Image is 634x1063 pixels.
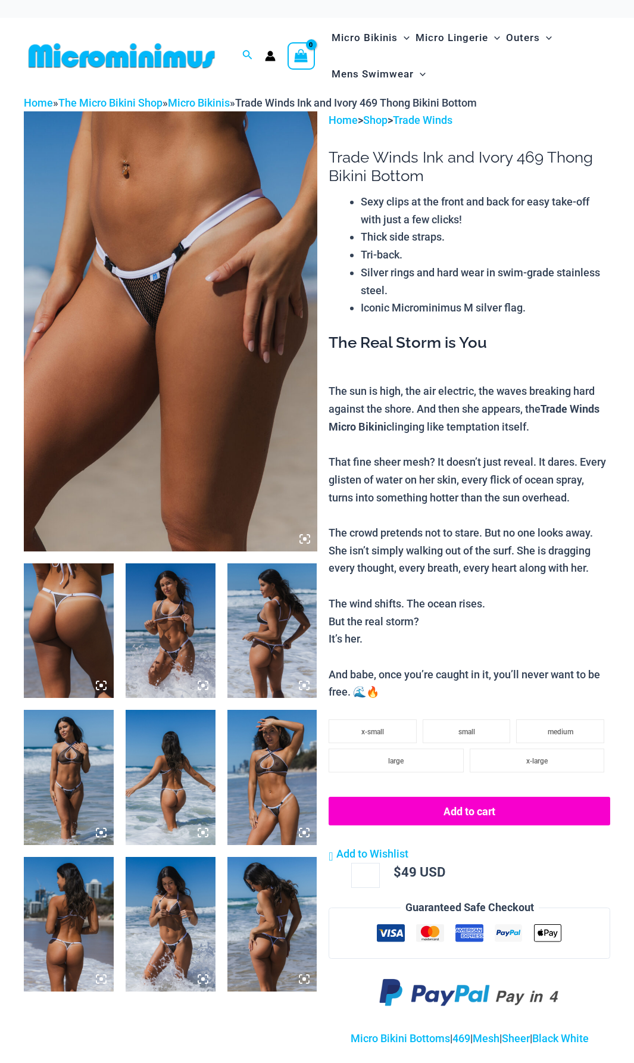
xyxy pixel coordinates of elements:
[332,23,398,53] span: Micro Bikinis
[329,382,610,701] p: The sun is high, the air electric, the waves breaking hard against the shore. And then she appear...
[361,299,610,317] li: Iconic Microminimus M silver flag.
[548,728,573,736] span: medium
[398,23,410,53] span: Menu Toggle
[332,59,414,89] span: Mens Swimwear
[24,111,317,551] img: Tradewinds Ink and Ivory 469 Thong
[526,757,548,765] span: x-large
[329,20,413,56] a: Micro BikinisMenu ToggleMenu Toggle
[413,20,503,56] a: Micro LingerieMenu ToggleMenu Toggle
[329,719,417,743] li: x-small
[488,23,500,53] span: Menu Toggle
[24,96,53,109] a: Home
[24,857,114,992] img: Tradewinds Ink and Ivory 384 Halter 469 Thong
[473,1032,499,1045] a: Mesh
[452,1032,470,1045] a: 469
[227,563,317,698] img: Tradewinds Ink and Ivory 384 Halter 469 Thong
[532,1032,558,1045] a: Black
[126,710,216,844] img: Tradewinds Ink and Ivory 384 Halter 469 Thong
[329,111,610,129] p: > >
[361,228,610,246] li: Thick side straps.
[329,845,408,863] a: Add to Wishlist
[363,114,388,126] a: Shop
[351,1032,450,1045] a: Micro Bikini Bottoms
[414,59,426,89] span: Menu Toggle
[227,710,317,844] img: Tradewinds Ink and Ivory 384 Halter 469 Thong
[361,193,610,228] li: Sexy clips at the front and back for easy take-off with just a few clicks!
[393,863,401,880] span: $
[561,1032,589,1045] a: White
[168,96,230,109] a: Micro Bikinis
[336,847,408,860] span: Add to Wishlist
[24,96,477,109] span: » » »
[327,18,610,94] nav: Site Navigation
[458,728,475,736] span: small
[423,719,511,743] li: small
[416,23,488,53] span: Micro Lingerie
[265,51,276,61] a: Account icon link
[361,246,610,264] li: Tri-back.
[329,333,610,353] h3: The Real Storm is You
[126,857,216,992] img: Tradewinds Ink and Ivory 317 Tri Top 469 Thong
[393,114,452,126] a: Trade Winds
[329,797,610,825] button: Add to cart
[388,757,404,765] span: large
[329,56,429,92] a: Mens SwimwearMenu ToggleMenu Toggle
[235,96,477,109] span: Trade Winds Ink and Ivory 469 Thong Bikini Bottom
[24,42,220,69] img: MM SHOP LOGO FLAT
[58,96,163,109] a: The Micro Bikini Shop
[361,728,384,736] span: x-small
[516,719,604,743] li: medium
[361,264,610,299] li: Silver rings and hard wear in swim-grade stainless steel.
[401,899,539,917] legend: Guaranteed Safe Checkout
[288,42,315,70] a: View Shopping Cart, empty
[503,20,555,56] a: OutersMenu ToggleMenu Toggle
[227,857,317,992] img: Tradewinds Ink and Ivory 317 Tri Top 469 Thong
[24,710,114,844] img: Tradewinds Ink and Ivory 384 Halter 469 Thong
[540,23,552,53] span: Menu Toggle
[242,48,253,63] a: Search icon link
[502,1032,530,1045] a: Sheer
[329,1030,610,1048] p: | | | |
[329,749,463,772] li: large
[393,863,445,880] bdi: 49 USD
[126,563,216,698] img: Tradewinds Ink and Ivory 384 Halter 469 Thong
[24,563,114,698] img: Tradewinds Ink and Ivory 469 Thong
[329,114,358,126] a: Home
[329,148,610,185] h1: Trade Winds Ink and Ivory 469 Thong Bikini Bottom
[506,23,540,53] span: Outers
[329,401,599,434] b: Trade Winds Micro Bikini
[351,863,379,888] input: Product quantity
[470,749,604,772] li: x-large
